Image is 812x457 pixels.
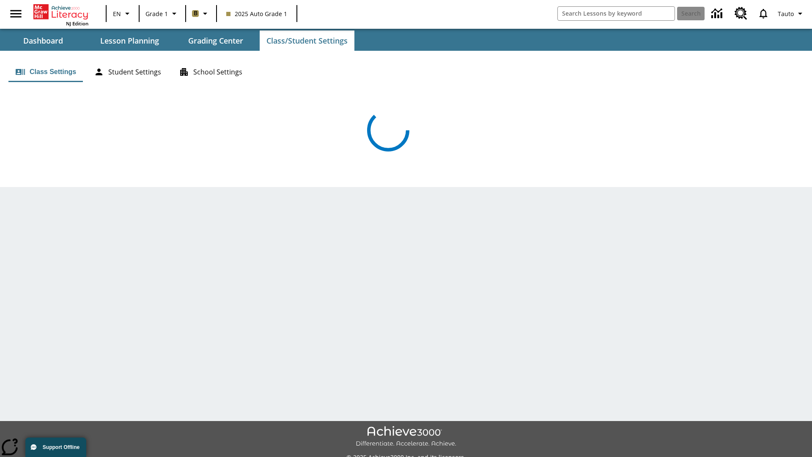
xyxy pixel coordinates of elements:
button: Grade: Grade 1, Select a grade [142,6,183,21]
button: Lesson Planning [87,30,172,51]
span: Grade 1 [145,9,168,18]
div: Class/Student Settings [8,62,804,82]
a: Data Center [706,2,730,25]
img: Achieve3000 Differentiate Accelerate Achieve [356,426,456,448]
button: Dashboard [1,30,85,51]
button: Student Settings [87,62,168,82]
button: Grading Center [173,30,258,51]
a: Notifications [752,3,774,25]
span: Support Offline [43,444,80,450]
div: Home [33,3,88,27]
button: Class Settings [8,62,83,82]
span: B [194,8,198,19]
button: Class/Student Settings [260,30,354,51]
a: Home [33,3,88,20]
input: search field [558,7,675,20]
button: Boost Class color is light brown. Change class color [189,6,214,21]
a: Resource Center, Will open in new tab [730,2,752,25]
button: Language: EN, Select a language [109,6,136,21]
button: Open side menu [3,1,28,26]
button: Support Offline [25,438,86,457]
span: EN [113,9,121,18]
span: Tauto [778,9,794,18]
button: School Settings [172,62,249,82]
span: NJ Edition [66,20,88,27]
button: Profile/Settings [774,6,809,21]
span: 2025 Auto Grade 1 [226,9,287,18]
